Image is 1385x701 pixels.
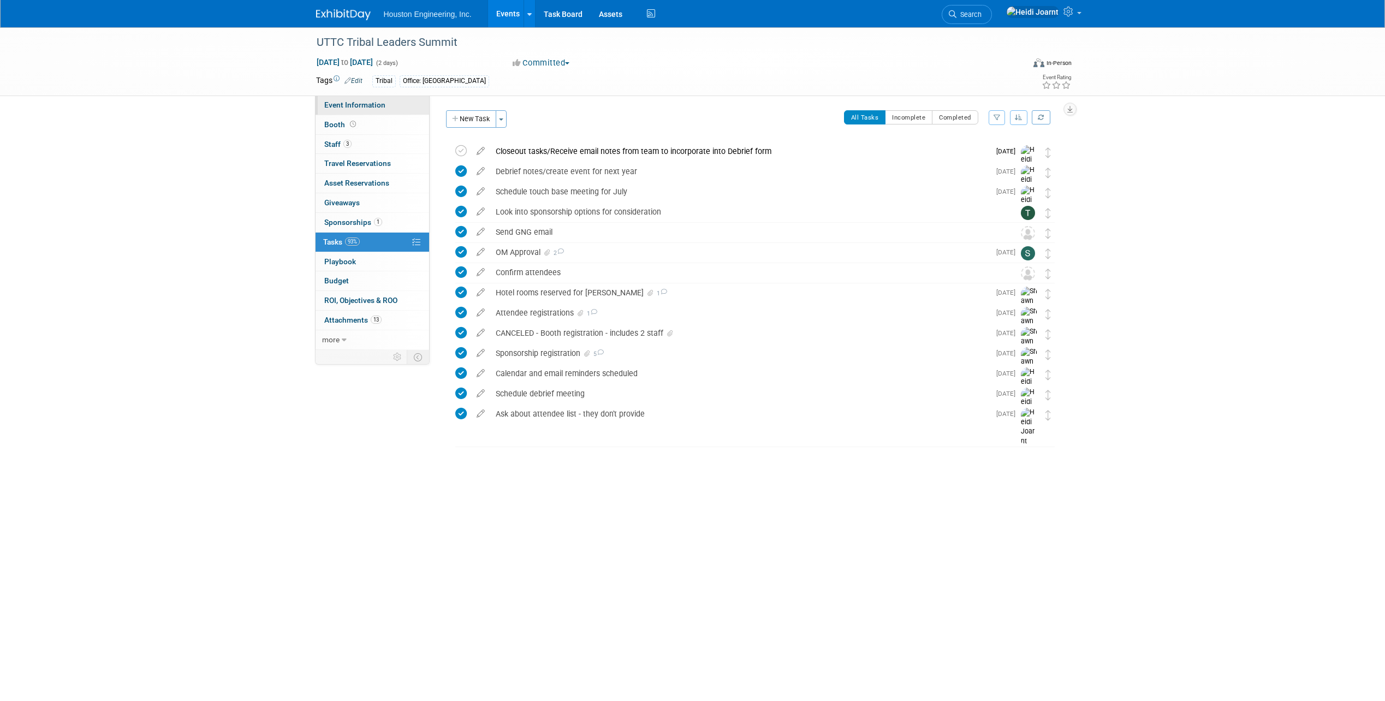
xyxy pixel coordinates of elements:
[1021,165,1037,204] img: Heidi Joarnt
[316,233,429,252] a: Tasks93%
[490,162,990,181] div: Debrief notes/create event for next year
[552,249,564,257] span: 2
[340,58,350,67] span: to
[885,110,932,124] button: Incomplete
[490,223,999,241] div: Send GNG email
[446,110,496,128] button: New Task
[316,174,429,193] a: Asset Reservations
[324,218,382,227] span: Sponsorships
[1021,226,1035,240] img: Unassigned
[316,213,429,232] a: Sponsorships1
[1021,347,1037,386] img: Shawn Mistelski
[996,168,1021,175] span: [DATE]
[490,364,990,383] div: Calendar and email reminders scheduled
[471,389,490,399] a: edit
[371,316,382,324] span: 13
[345,237,360,246] span: 93%
[324,100,385,109] span: Event Information
[316,330,429,349] a: more
[996,329,1021,337] span: [DATE]
[471,268,490,277] a: edit
[996,147,1021,155] span: [DATE]
[956,10,982,19] span: Search
[996,410,1021,418] span: [DATE]
[1021,206,1035,220] img: Tyson Jeannotte
[471,348,490,358] a: edit
[1045,168,1051,178] i: Move task
[471,247,490,257] a: edit
[471,187,490,197] a: edit
[490,304,990,322] div: Attendee registrations
[1021,367,1037,406] img: Heidi Joarnt
[322,335,340,344] span: more
[316,252,429,271] a: Playbook
[655,290,667,297] span: 1
[384,10,472,19] span: Houston Engineering, Inc.
[1033,58,1044,67] img: Format-Inperson.png
[1021,145,1037,184] img: Heidi Joarnt
[1046,59,1072,67] div: In-Person
[324,179,389,187] span: Asset Reservations
[1045,188,1051,198] i: Move task
[1006,6,1059,18] img: Heidi Joarnt
[316,271,429,290] a: Budget
[316,57,373,67] span: [DATE] [DATE]
[1045,370,1051,380] i: Move task
[490,182,990,201] div: Schedule touch base meeting for July
[1045,147,1051,158] i: Move task
[490,384,990,403] div: Schedule debrief meeting
[996,248,1021,256] span: [DATE]
[372,75,396,87] div: Tribal
[592,350,604,358] span: 5
[509,57,574,69] button: Committed
[1021,388,1037,426] img: Heidi Joarnt
[316,291,429,310] a: ROI, Objectives & ROO
[316,115,429,134] a: Booth
[1045,329,1051,340] i: Move task
[996,289,1021,296] span: [DATE]
[1045,410,1051,420] i: Move task
[996,390,1021,397] span: [DATE]
[996,370,1021,377] span: [DATE]
[316,96,429,115] a: Event Information
[407,350,429,364] td: Toggle Event Tabs
[490,283,990,302] div: Hotel rooms reserved for [PERSON_NAME]
[1045,289,1051,299] i: Move task
[1021,266,1035,281] img: Unassigned
[324,276,349,285] span: Budget
[1045,390,1051,400] i: Move task
[323,237,360,246] span: Tasks
[490,344,990,363] div: Sponsorship registration
[471,328,490,338] a: edit
[1045,208,1051,218] i: Move task
[490,405,990,423] div: Ask about attendee list - they don't provide
[374,218,382,226] span: 1
[1021,307,1037,346] img: Shawn Mistelski
[1021,408,1037,447] img: Heidi Joarnt
[1045,349,1051,360] i: Move task
[1045,269,1051,279] i: Move task
[471,227,490,237] a: edit
[1032,110,1050,124] a: Refresh
[400,75,489,87] div: Office: [GEOGRAPHIC_DATA]
[490,142,990,161] div: Closeout tasks/Receive email notes from team to incorporate into Debrief form
[996,309,1021,317] span: [DATE]
[1045,228,1051,239] i: Move task
[490,243,990,262] div: OM Approval
[324,316,382,324] span: Attachments
[375,60,398,67] span: (2 days)
[1045,309,1051,319] i: Move task
[344,77,362,85] a: Edit
[471,308,490,318] a: edit
[1021,327,1037,366] img: Shawn Mistelski
[996,349,1021,357] span: [DATE]
[324,140,352,148] span: Staff
[316,9,371,20] img: ExhibitDay
[316,154,429,173] a: Travel Reservations
[316,75,362,87] td: Tags
[348,120,358,128] span: Booth not reserved yet
[490,324,990,342] div: CANCELED - Booth registration - includes 2 staff
[844,110,886,124] button: All Tasks
[324,120,358,129] span: Booth
[1042,75,1071,80] div: Event Rating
